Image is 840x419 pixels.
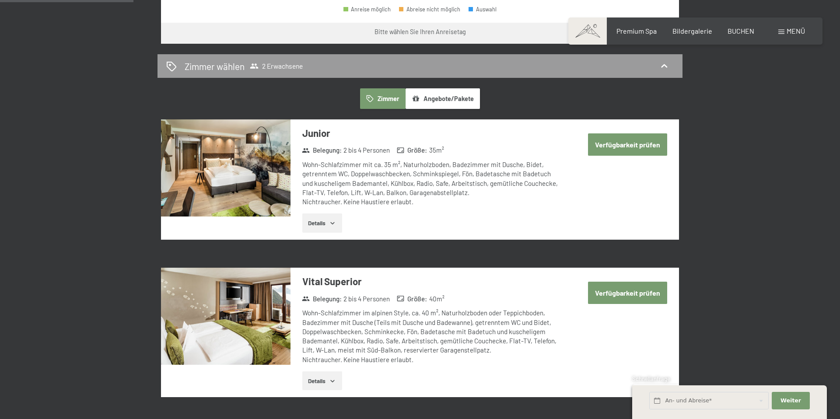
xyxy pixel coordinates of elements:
h2: Zimmer wählen [185,60,245,73]
div: Bitte wählen Sie Ihren Anreisetag [374,28,466,36]
strong: Belegung : [302,146,342,155]
span: 2 Erwachsene [250,62,303,70]
img: mss_renderimg.php [161,268,290,365]
button: Angebote/Pakete [406,88,480,108]
span: 35 m² [429,146,444,155]
div: Abreise nicht möglich [399,7,460,12]
h3: Vital Superior [302,275,563,288]
button: Zimmer [360,88,406,108]
strong: Belegung : [302,294,342,304]
div: Anreise möglich [343,7,391,12]
button: Details [302,371,342,391]
button: Verfügbarkeit prüfen [588,282,667,304]
a: Bildergalerie [672,27,712,35]
div: Wohn-Schlafzimmer mit ca. 35 m², Naturholzboden, Badezimmer mit Dusche, Bidet, getrenntem WC, Dop... [302,160,563,206]
h3: Junior [302,126,563,140]
button: Weiter [772,392,809,410]
span: 2 bis 4 Personen [343,146,390,155]
strong: Größe : [397,146,427,155]
strong: Größe : [397,294,427,304]
span: 2 bis 4 Personen [343,294,390,304]
span: Menü [787,27,805,35]
a: Premium Spa [616,27,657,35]
a: BUCHEN [728,27,754,35]
div: Wohn-Schlafzimmer im alpinen Style, ca. 40 m², Naturholzboden oder Teppichboden, Badezimmer mit D... [302,308,563,364]
span: Schnellanfrage [632,375,670,382]
button: Details [302,213,342,233]
span: 40 m² [429,294,444,304]
span: Weiter [780,397,801,405]
button: Verfügbarkeit prüfen [588,133,667,156]
img: mss_renderimg.php [161,119,290,216]
div: Auswahl [469,7,497,12]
